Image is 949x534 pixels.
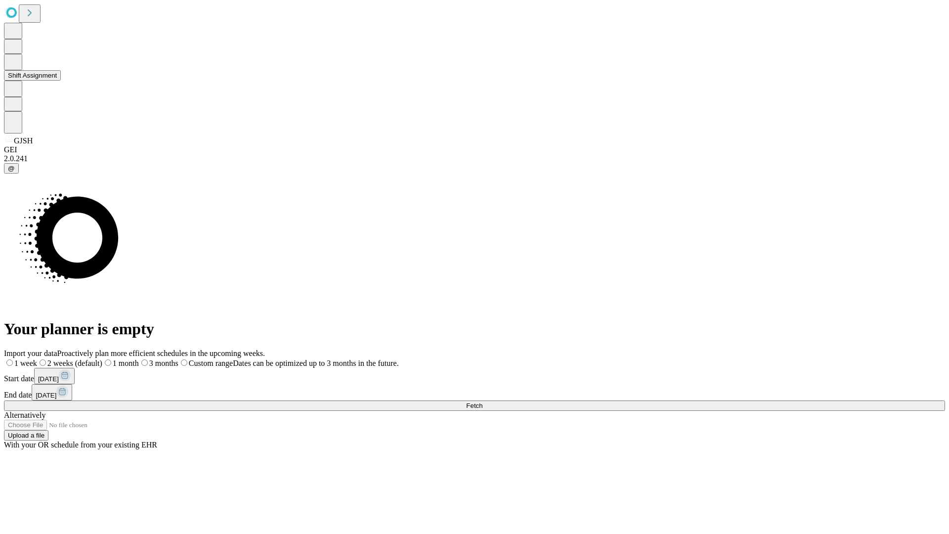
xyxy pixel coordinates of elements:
[4,145,945,154] div: GEI
[4,368,945,384] div: Start date
[113,359,139,367] span: 1 month
[14,136,33,145] span: GJSH
[34,368,75,384] button: [DATE]
[4,411,45,419] span: Alternatively
[32,384,72,400] button: [DATE]
[4,349,57,357] span: Import your data
[233,359,398,367] span: Dates can be optimized up to 3 months in the future.
[4,430,48,441] button: Upload a file
[105,359,111,366] input: 1 month
[47,359,102,367] span: 2 weeks (default)
[36,392,56,399] span: [DATE]
[149,359,178,367] span: 3 months
[141,359,148,366] input: 3 months
[4,70,61,81] button: Shift Assignment
[466,402,482,409] span: Fetch
[40,359,46,366] input: 2 weeks (default)
[189,359,233,367] span: Custom range
[4,384,945,400] div: End date
[8,165,15,172] span: @
[38,375,59,383] span: [DATE]
[4,441,157,449] span: With your OR schedule from your existing EHR
[4,320,945,338] h1: Your planner is empty
[4,400,945,411] button: Fetch
[6,359,13,366] input: 1 week
[4,154,945,163] div: 2.0.241
[181,359,187,366] input: Custom rangeDates can be optimized up to 3 months in the future.
[14,359,37,367] span: 1 week
[57,349,265,357] span: Proactively plan more efficient schedules in the upcoming weeks.
[4,163,19,174] button: @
